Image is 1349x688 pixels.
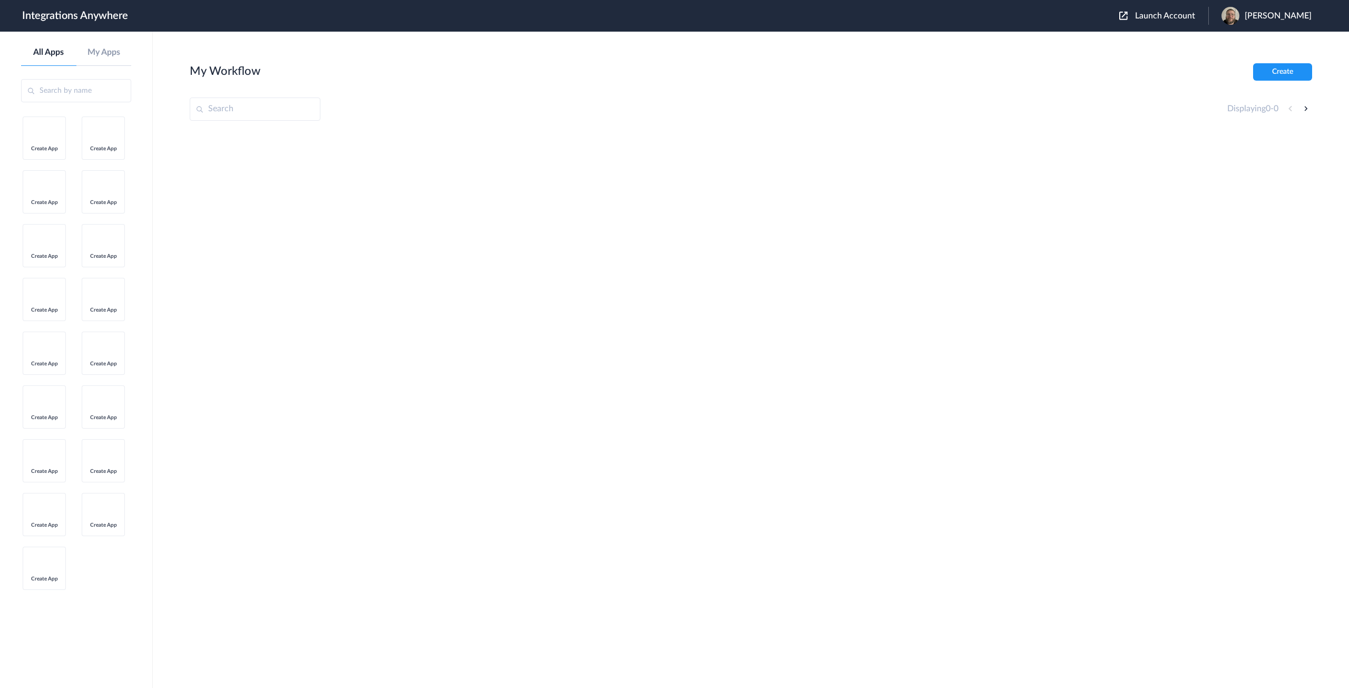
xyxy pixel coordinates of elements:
[87,414,120,421] span: Create App
[28,468,61,474] span: Create App
[21,47,76,57] a: All Apps
[87,522,120,528] span: Create App
[87,199,120,206] span: Create App
[1119,12,1128,20] img: launch-acct-icon.svg
[1266,104,1270,113] span: 0
[1221,7,1239,25] img: img-0405.jpg
[1253,63,1312,81] button: Create
[87,307,120,313] span: Create App
[87,468,120,474] span: Create App
[28,146,61,152] span: Create App
[190,64,260,78] h2: My Workflow
[76,47,132,57] a: My Apps
[21,79,131,102] input: Search by name
[1227,104,1278,114] h4: Displaying -
[190,98,320,121] input: Search
[87,361,120,367] span: Create App
[28,199,61,206] span: Create App
[28,361,61,367] span: Create App
[28,522,61,528] span: Create App
[1119,11,1208,21] button: Launch Account
[1274,104,1278,113] span: 0
[1245,11,1312,21] span: [PERSON_NAME]
[1135,12,1195,20] span: Launch Account
[22,9,128,22] h1: Integrations Anywhere
[87,253,120,259] span: Create App
[87,146,120,152] span: Create App
[28,414,61,421] span: Create App
[28,576,61,582] span: Create App
[28,307,61,313] span: Create App
[28,253,61,259] span: Create App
